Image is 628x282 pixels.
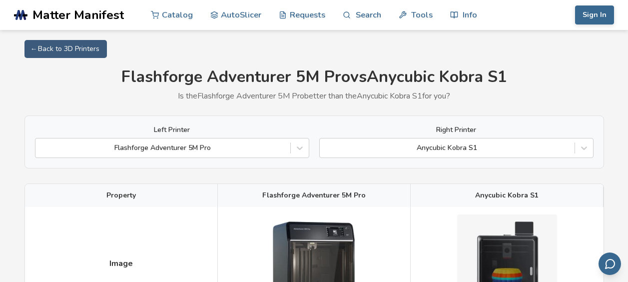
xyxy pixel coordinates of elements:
[24,91,604,100] p: Is the Flashforge Adventurer 5M Pro better than the Anycubic Kobra S1 for you?
[475,191,539,199] span: Anycubic Kobra S1
[40,144,42,152] input: Flashforge Adventurer 5M Pro
[24,40,107,58] a: ← Back to 3D Printers
[24,68,604,86] h1: Flashforge Adventurer 5M Pro vs Anycubic Kobra S1
[106,191,136,199] span: Property
[35,126,309,134] label: Left Printer
[109,259,133,268] span: Image
[32,8,124,22] span: Matter Manifest
[262,191,366,199] span: Flashforge Adventurer 5M Pro
[325,144,327,152] input: Anycubic Kobra S1
[575,5,614,24] button: Sign In
[599,252,621,275] button: Send feedback via email
[319,126,594,134] label: Right Printer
